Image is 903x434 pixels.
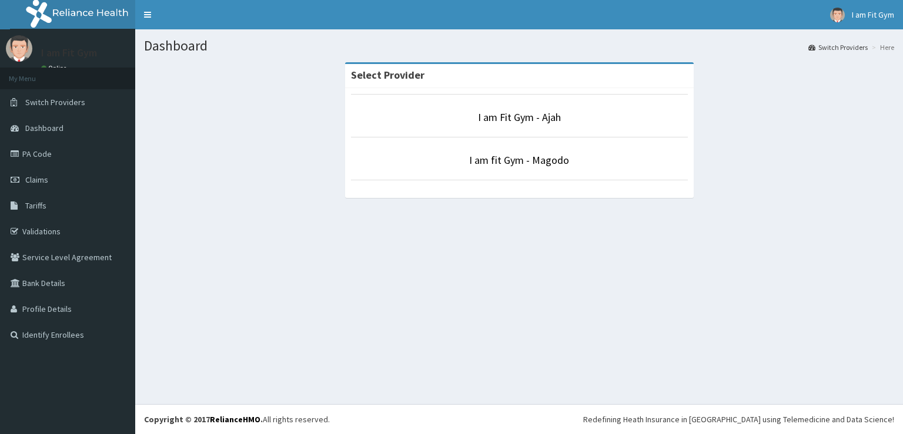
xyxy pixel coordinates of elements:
[6,35,32,62] img: User Image
[210,414,260,425] a: RelianceHMO
[583,413,894,425] div: Redefining Heath Insurance in [GEOGRAPHIC_DATA] using Telemedicine and Data Science!
[41,48,97,58] p: I am Fit Gym
[808,42,868,52] a: Switch Providers
[830,8,845,22] img: User Image
[25,200,46,211] span: Tariffs
[469,153,569,167] a: I am fit Gym - Magodo
[135,404,903,434] footer: All rights reserved.
[25,97,85,107] span: Switch Providers
[25,174,48,185] span: Claims
[144,38,894,53] h1: Dashboard
[41,64,69,72] a: Online
[478,110,561,124] a: I am Fit Gym - Ajah
[144,414,263,425] strong: Copyright © 2017 .
[25,123,63,133] span: Dashboard
[351,68,424,82] strong: Select Provider
[869,42,894,52] li: Here
[852,9,894,20] span: I am Fit Gym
